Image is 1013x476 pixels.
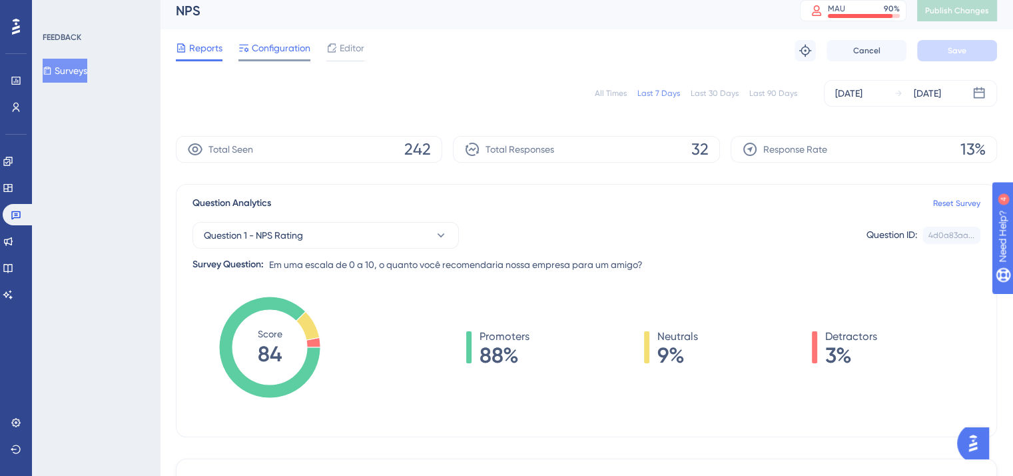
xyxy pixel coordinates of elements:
[825,329,877,345] span: Detractors
[189,40,222,56] span: Reports
[691,139,709,160] span: 32
[192,222,459,249] button: Question 1 - NPS Rating
[957,423,997,463] iframe: UserGuiding AI Assistant Launcher
[749,88,797,99] div: Last 90 Days
[657,345,698,366] span: 9%
[192,257,264,273] div: Survey Question:
[480,345,529,366] span: 88%
[657,329,698,345] span: Neutrals
[595,88,627,99] div: All Times
[691,88,739,99] div: Last 30 Days
[176,1,767,20] div: NPS
[258,329,282,339] tspan: Score
[835,85,862,101] div: [DATE]
[480,329,529,345] span: Promoters
[252,40,310,56] span: Configuration
[917,40,997,61] button: Save
[208,141,253,157] span: Total Seen
[884,3,900,14] div: 90 %
[928,230,974,241] div: 4d0a83aa...
[31,3,83,19] span: Need Help?
[914,85,941,101] div: [DATE]
[43,32,81,43] div: FEEDBACK
[258,341,282,367] tspan: 84
[828,3,845,14] div: MAU
[404,139,431,160] span: 242
[853,45,880,56] span: Cancel
[948,45,966,56] span: Save
[486,141,554,157] span: Total Responses
[960,139,986,160] span: 13%
[204,227,303,243] span: Question 1 - NPS Rating
[925,5,989,16] span: Publish Changes
[827,40,906,61] button: Cancel
[269,257,643,273] span: Em uma escala de 0 a 10, o quanto você recomendaria nossa empresa para um amigo?
[340,40,364,56] span: Editor
[933,198,980,209] a: Reset Survey
[763,141,827,157] span: Response Rate
[93,7,97,17] div: 4
[866,227,917,244] div: Question ID:
[43,59,87,83] button: Surveys
[825,345,877,366] span: 3%
[192,195,271,211] span: Question Analytics
[637,88,680,99] div: Last 7 Days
